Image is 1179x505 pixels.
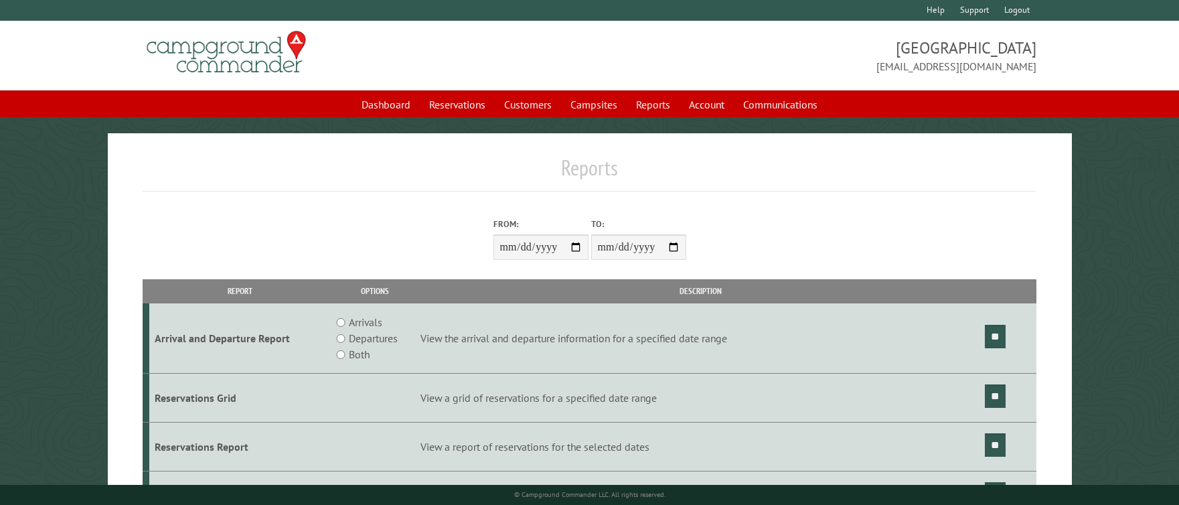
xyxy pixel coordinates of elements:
[681,92,732,117] a: Account
[349,330,398,346] label: Departures
[514,490,665,499] small: © Campground Commander LLC. All rights reserved.
[628,92,678,117] a: Reports
[349,314,382,330] label: Arrivals
[349,346,370,362] label: Both
[496,92,560,117] a: Customers
[590,37,1036,74] span: [GEOGRAPHIC_DATA] [EMAIL_ADDRESS][DOMAIN_NAME]
[418,303,982,374] td: View the arrival and departure information for a specified date range
[562,92,625,117] a: Campsites
[143,155,1036,192] h1: Reports
[591,218,686,230] label: To:
[418,422,982,471] td: View a report of reservations for the selected dates
[143,26,310,78] img: Campground Commander
[418,279,982,303] th: Description
[149,303,331,374] td: Arrival and Departure Report
[149,422,331,471] td: Reservations Report
[735,92,826,117] a: Communications
[493,218,588,230] label: From:
[149,374,331,423] td: Reservations Grid
[149,279,331,303] th: Report
[331,279,418,303] th: Options
[418,374,982,423] td: View a grid of reservations for a specified date range
[353,92,418,117] a: Dashboard
[421,92,493,117] a: Reservations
